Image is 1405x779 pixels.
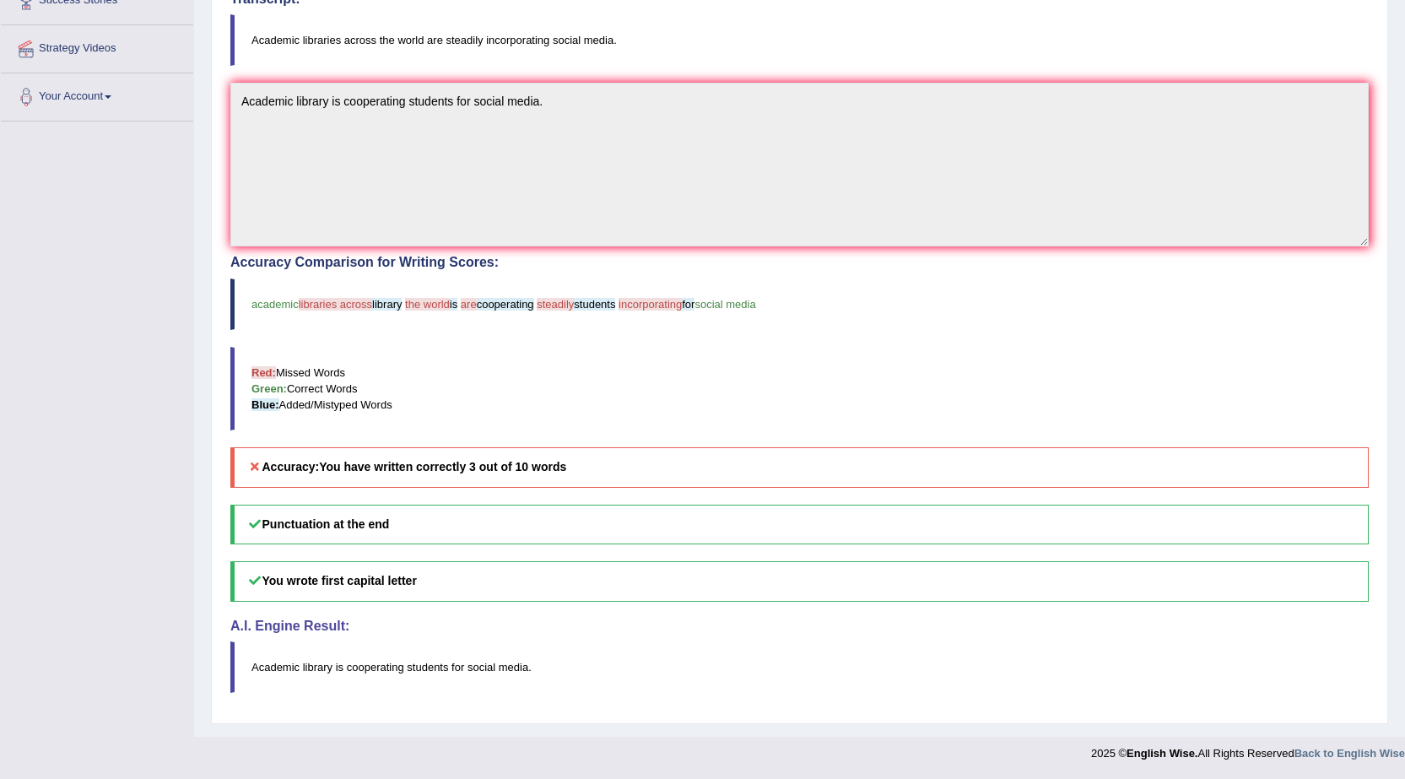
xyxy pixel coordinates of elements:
a: Your Account [1,73,193,116]
span: library [372,298,402,311]
span: steadily [537,298,574,311]
span: are [461,298,477,311]
blockquote: Missed Words Correct Words Added/Mistyped Words [230,347,1369,430]
a: Strategy Videos [1,25,193,68]
div: 2025 © All Rights Reserved [1091,737,1405,761]
h5: You wrote first capital letter [230,561,1369,601]
b: Blue: [251,398,279,411]
span: is [450,298,457,311]
span: the world [405,298,450,311]
blockquote: Academic libraries across the world are steadily incorporating social media. [230,14,1369,66]
a: Back to English Wise [1294,747,1405,760]
b: You have written correctly 3 out of 10 words [319,460,566,473]
span: for [451,661,464,674]
b: Green: [251,382,287,395]
span: incorporating [619,298,682,311]
span: for [682,298,694,311]
span: cooperating [347,661,404,674]
span: students [407,661,448,674]
blockquote: . [230,641,1369,693]
span: social media [694,298,755,311]
h4: Accuracy Comparison for Writing Scores: [230,255,1369,270]
span: social [467,661,495,674]
span: library [303,661,332,674]
span: cooperating [477,298,534,311]
strong: English Wise. [1127,747,1197,760]
h5: Punctuation at the end [230,505,1369,544]
h5: Accuracy: [230,447,1369,487]
b: Red: [251,366,276,379]
h4: A.I. Engine Result: [230,619,1369,634]
span: libraries across [299,298,372,311]
span: is [336,661,343,674]
span: media [499,661,528,674]
span: Academic [251,661,300,674]
span: students [574,298,615,311]
span: academic [251,298,299,311]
